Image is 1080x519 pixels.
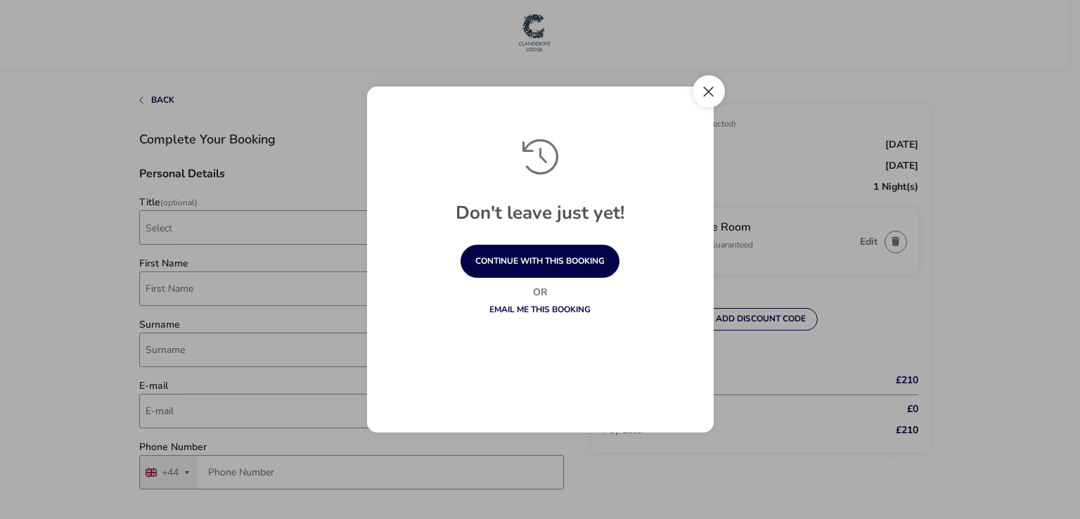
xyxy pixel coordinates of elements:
p: Or [427,285,652,300]
a: Email me this booking [489,304,591,315]
button: continue with this booking [461,245,619,278]
div: exitPrevention [367,86,714,432]
button: Close [693,75,725,108]
h1: Don't leave just yet! [387,204,693,245]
